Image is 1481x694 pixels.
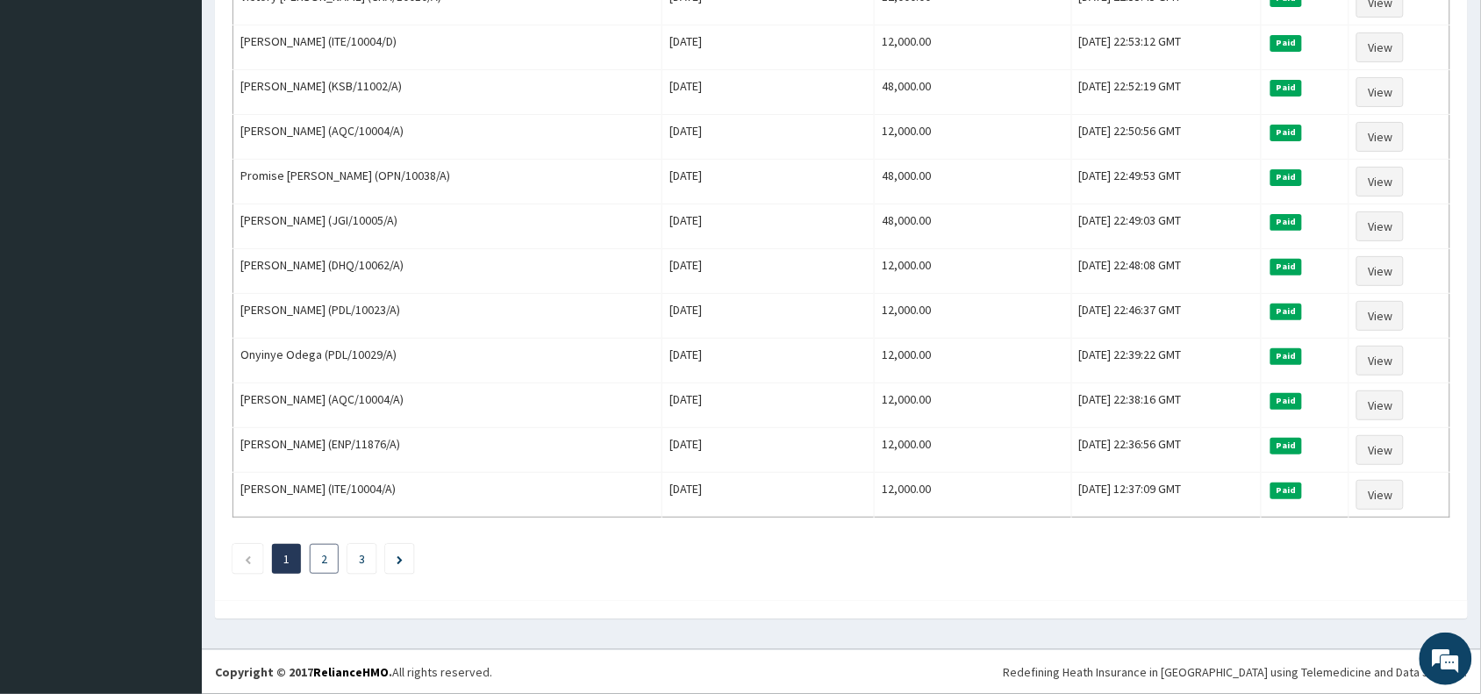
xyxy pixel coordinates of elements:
td: [DATE] 12:37:09 GMT [1071,473,1261,518]
span: Paid [1270,348,1302,364]
footer: All rights reserved. [202,649,1481,694]
td: 12,000.00 [875,294,1071,339]
a: Page 2 [321,551,327,567]
td: [DATE] [662,294,875,339]
span: Paid [1270,35,1302,51]
td: [PERSON_NAME] (DHQ/10062/A) [233,249,662,294]
td: 12,000.00 [875,339,1071,383]
td: [DATE] [662,204,875,249]
td: [DATE] 22:49:03 GMT [1071,204,1261,249]
td: Onyinye Odega (PDL/10029/A) [233,339,662,383]
span: Paid [1270,304,1302,319]
td: [PERSON_NAME] (PDL/10023/A) [233,294,662,339]
a: View [1356,301,1404,331]
td: [DATE] [662,339,875,383]
td: [DATE] [662,428,875,473]
a: View [1356,32,1404,62]
td: [PERSON_NAME] (ENP/11876/A) [233,428,662,473]
td: [DATE] [662,160,875,204]
img: d_794563401_company_1708531726252_794563401 [32,88,71,132]
td: [DATE] [662,249,875,294]
span: Paid [1270,214,1302,230]
a: View [1356,211,1404,241]
a: View [1356,390,1404,420]
div: Chat with us now [91,98,295,121]
span: Paid [1270,169,1302,185]
td: 12,000.00 [875,428,1071,473]
a: View [1356,256,1404,286]
a: View [1356,480,1404,510]
td: [PERSON_NAME] (AQC/10004/A) [233,383,662,428]
span: Paid [1270,125,1302,140]
a: View [1356,77,1404,107]
td: [DATE] [662,70,875,115]
td: [DATE] 22:48:08 GMT [1071,249,1261,294]
td: [PERSON_NAME] (ITE/10004/A) [233,473,662,518]
a: Page 1 is your current page [283,551,290,567]
td: [DATE] 22:38:16 GMT [1071,383,1261,428]
span: We're online! [102,221,242,398]
td: [PERSON_NAME] (ITE/10004/D) [233,25,662,70]
td: [DATE] [662,115,875,160]
td: [DATE] [662,473,875,518]
textarea: Type your message and hit 'Enter' [9,479,334,540]
strong: Copyright © 2017 . [215,664,392,680]
td: [DATE] 22:46:37 GMT [1071,294,1261,339]
td: 48,000.00 [875,70,1071,115]
a: View [1356,167,1404,197]
td: [DATE] 22:39:22 GMT [1071,339,1261,383]
td: 48,000.00 [875,160,1071,204]
a: Next page [397,551,403,567]
td: [PERSON_NAME] (AQC/10004/A) [233,115,662,160]
a: Previous page [244,551,252,567]
a: RelianceHMO [313,664,389,680]
a: Page 3 [359,551,365,567]
td: 12,000.00 [875,249,1071,294]
div: Minimize live chat window [288,9,330,51]
a: View [1356,435,1404,465]
td: [DATE] [662,25,875,70]
td: 12,000.00 [875,25,1071,70]
a: View [1356,122,1404,152]
td: Promise [PERSON_NAME] (OPN/10038/A) [233,160,662,204]
span: Paid [1270,483,1302,498]
td: 12,000.00 [875,473,1071,518]
td: [DATE] 22:36:56 GMT [1071,428,1261,473]
td: [DATE] 22:53:12 GMT [1071,25,1261,70]
span: Paid [1270,438,1302,454]
span: Paid [1270,393,1302,409]
span: Paid [1270,259,1302,275]
td: [PERSON_NAME] (JGI/10005/A) [233,204,662,249]
td: 12,000.00 [875,115,1071,160]
td: [PERSON_NAME] (KSB/11002/A) [233,70,662,115]
td: 48,000.00 [875,204,1071,249]
td: [DATE] 22:50:56 GMT [1071,115,1261,160]
td: [DATE] 22:52:19 GMT [1071,70,1261,115]
a: View [1356,346,1404,376]
td: 12,000.00 [875,383,1071,428]
td: [DATE] 22:49:53 GMT [1071,160,1261,204]
td: [DATE] [662,383,875,428]
span: Paid [1270,80,1302,96]
div: Redefining Heath Insurance in [GEOGRAPHIC_DATA] using Telemedicine and Data Science! [1004,663,1468,681]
